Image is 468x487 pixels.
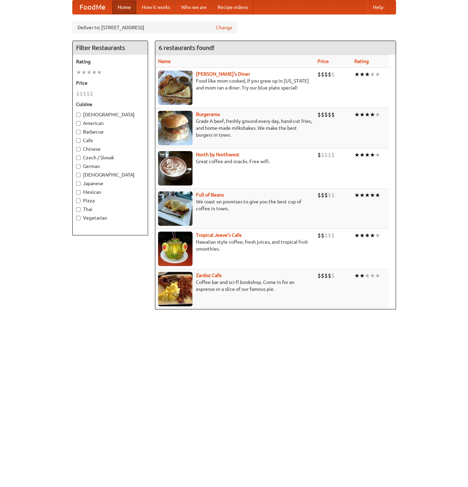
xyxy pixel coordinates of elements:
[76,189,144,195] label: Mexican
[196,273,222,278] b: Zardoz Cafe
[158,232,193,266] img: jeeves.jpg
[375,272,380,279] li: ★
[158,71,193,105] img: sallys.jpg
[360,232,365,239] li: ★
[76,156,81,160] input: Czech / Slovak
[324,272,328,279] li: $
[375,151,380,159] li: ★
[83,90,86,97] li: $
[158,118,312,138] p: Grade A beef, freshly ground every day, hand-cut fries, and home-made milkshakes. We make the bes...
[76,130,81,134] input: Barbecue
[136,0,176,14] a: How it works
[216,24,232,31] a: Change
[328,71,331,78] li: $
[196,152,239,157] b: North by Northwest
[92,68,97,76] li: ★
[354,111,360,118] li: ★
[196,192,224,198] b: Full of Beans
[159,44,215,51] ng-pluralize: 6 restaurants found!
[76,111,144,118] label: [DEMOGRAPHIC_DATA]
[370,272,375,279] li: ★
[321,272,324,279] li: $
[97,68,102,76] li: ★
[86,68,92,76] li: ★
[76,101,144,108] h5: Cuisine
[90,90,93,97] li: $
[196,112,220,117] b: Burgerama
[76,128,144,135] label: Barbecue
[73,41,148,55] h4: Filter Restaurants
[360,191,365,199] li: ★
[324,71,328,78] li: $
[321,71,324,78] li: $
[318,151,321,159] li: $
[370,151,375,159] li: ★
[72,21,238,34] div: Deliver to: [STREET_ADDRESS]
[176,0,212,14] a: Who we are
[112,0,136,14] a: Home
[76,154,144,161] label: Czech / Slovak
[76,146,144,152] label: Chinese
[158,59,171,64] a: Name
[76,197,144,204] label: Pizza
[76,90,80,97] li: $
[81,68,86,76] li: ★
[158,198,312,212] p: We roast on premises to give you the best cup of coffee in town.
[331,272,335,279] li: $
[76,216,81,220] input: Vegetarian
[76,214,144,221] label: Vegetarian
[80,90,83,97] li: $
[76,120,144,127] label: American
[365,151,370,159] li: ★
[321,191,324,199] li: $
[328,272,331,279] li: $
[86,90,90,97] li: $
[365,191,370,199] li: ★
[76,121,81,126] input: American
[158,158,312,165] p: Great coffee and snacks. Free wifi.
[354,272,360,279] li: ★
[76,207,81,212] input: Thai
[158,151,193,186] img: north.jpg
[73,0,112,14] a: FoodMe
[196,232,242,238] a: Tropical Jeeve's Cafe
[370,191,375,199] li: ★
[331,111,335,118] li: $
[318,71,321,78] li: $
[360,151,365,159] li: ★
[76,147,81,151] input: Chinese
[331,191,335,199] li: $
[354,59,369,64] a: Rating
[354,191,360,199] li: ★
[196,71,250,77] a: [PERSON_NAME]'s Diner
[375,71,380,78] li: ★
[76,181,81,186] input: Japanese
[318,111,321,118] li: $
[76,80,144,86] h5: Price
[324,191,328,199] li: $
[76,68,81,76] li: ★
[375,191,380,199] li: ★
[158,239,312,252] p: Hawaiian style coffee, fresh juices, and tropical fruit smoothies.
[370,111,375,118] li: ★
[324,232,328,239] li: $
[76,113,81,117] input: [DEMOGRAPHIC_DATA]
[318,232,321,239] li: $
[158,111,193,145] img: burgerama.jpg
[365,232,370,239] li: ★
[328,191,331,199] li: $
[321,151,324,159] li: $
[360,71,365,78] li: ★
[354,232,360,239] li: ★
[331,151,335,159] li: $
[331,232,335,239] li: $
[158,77,312,91] p: Food like mom cooked, if you grew up in [US_STATE] and mom ran a diner. Try our blue plate special!
[76,163,144,170] label: German
[365,71,370,78] li: ★
[76,137,144,144] label: Cafe
[354,151,360,159] li: ★
[365,272,370,279] li: ★
[360,111,365,118] li: ★
[328,232,331,239] li: $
